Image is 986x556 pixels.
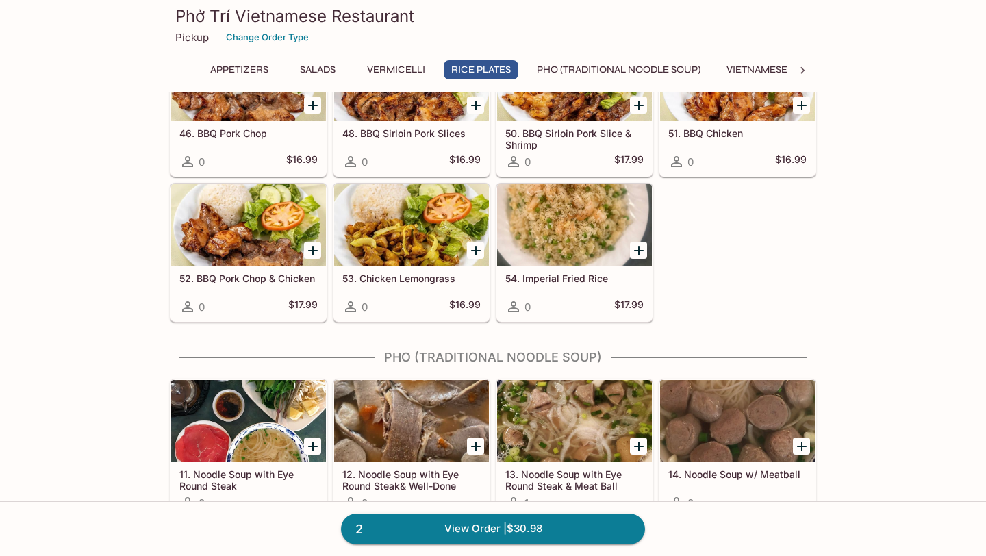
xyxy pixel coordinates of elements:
button: Add 50. BBQ Sirloin Pork Slice & Shrimp [630,97,647,114]
button: Salads [287,60,349,79]
span: 0 [524,155,531,168]
a: 2View Order |$30.98 [341,514,645,544]
span: 0 [687,155,694,168]
span: 0 [362,496,368,509]
span: 0 [362,301,368,314]
h5: 11. Noodle Soup with Eye Round Steak [179,468,318,491]
span: 0 [362,155,368,168]
a: 52. BBQ Pork Chop & Chicken0$17.99 [170,184,327,322]
button: Vermicelli [359,60,433,79]
a: 50. BBQ Sirloin Pork Slice & Shrimp0$17.99 [496,38,653,177]
a: 14. Noodle Soup w/ Meatball0 [659,379,816,518]
span: 1 [524,496,529,509]
button: Change Order Type [220,27,315,48]
div: 54. Imperial Fried Rice [497,184,652,266]
span: 2 [347,520,371,539]
div: 14. Noodle Soup w/ Meatball [660,380,815,462]
button: Add 14. Noodle Soup w/ Meatball [793,438,810,455]
h5: $16.99 [449,153,481,170]
h5: $17.99 [614,153,644,170]
div: 51. BBQ Chicken [660,39,815,121]
button: Add 46. BBQ Pork Chop [304,97,321,114]
h5: 13. Noodle Soup with Eye Round Steak & Meat Ball [505,468,644,491]
button: Rice Plates [444,60,518,79]
a: 13. Noodle Soup with Eye Round Steak & Meat Ball1 [496,379,653,518]
a: 11. Noodle Soup with Eye Round Steak0 [170,379,327,518]
span: 0 [199,301,205,314]
button: Appetizers [203,60,276,79]
div: 12. Noodle Soup with Eye Round Steak& Well-Done Brisket [334,380,489,462]
div: 11. Noodle Soup with Eye Round Steak [171,380,326,462]
button: Vietnamese Sandwiches [719,60,863,79]
h5: 12. Noodle Soup with Eye Round Steak& Well-Done Brisket [342,468,481,491]
h5: 54. Imperial Fried Rice [505,273,644,284]
h5: 53. Chicken Lemongrass [342,273,481,284]
span: 0 [199,155,205,168]
h5: 46. BBQ Pork Chop [179,127,318,139]
h5: 50. BBQ Sirloin Pork Slice & Shrimp [505,127,644,150]
h5: 52. BBQ Pork Chop & Chicken [179,273,318,284]
h5: 48. BBQ Sirloin Pork Slices [342,127,481,139]
a: 12. Noodle Soup with Eye Round Steak& Well-Done Brisket0 [333,379,490,518]
div: 13. Noodle Soup with Eye Round Steak & Meat Ball [497,380,652,462]
button: Add 51. BBQ Chicken [793,97,810,114]
h5: 51. BBQ Chicken [668,127,807,139]
div: 50. BBQ Sirloin Pork Slice & Shrimp [497,39,652,121]
a: 51. BBQ Chicken0$16.99 [659,38,816,177]
div: 48. BBQ Sirloin Pork Slices [334,39,489,121]
h5: $17.99 [288,299,318,315]
div: 46. BBQ Pork Chop [171,39,326,121]
h5: $16.99 [775,153,807,170]
div: 53. Chicken Lemongrass [334,184,489,266]
h5: 14. Noodle Soup w/ Meatball [668,468,807,480]
div: 52. BBQ Pork Chop & Chicken [171,184,326,266]
a: 48. BBQ Sirloin Pork Slices0$16.99 [333,38,490,177]
a: 53. Chicken Lemongrass0$16.99 [333,184,490,322]
h4: Pho (Traditional Noodle Soup) [170,350,816,365]
h5: $16.99 [449,299,481,315]
h5: $17.99 [614,299,644,315]
h5: $16.99 [286,153,318,170]
h3: Phở Trí Vietnamese Restaurant [175,5,811,27]
button: Pho (Traditional Noodle Soup) [529,60,708,79]
span: 0 [687,496,694,509]
a: 46. BBQ Pork Chop0$16.99 [170,38,327,177]
button: Add 13. Noodle Soup with Eye Round Steak & Meat Ball [630,438,647,455]
span: 0 [199,496,205,509]
p: Pickup [175,31,209,44]
span: 0 [524,301,531,314]
button: Add 53. Chicken Lemongrass [467,242,484,259]
button: Add 12. Noodle Soup with Eye Round Steak& Well-Done Brisket [467,438,484,455]
button: Add 11. Noodle Soup with Eye Round Steak [304,438,321,455]
button: Add 48. BBQ Sirloin Pork Slices [467,97,484,114]
button: Add 54. Imperial Fried Rice [630,242,647,259]
a: 54. Imperial Fried Rice0$17.99 [496,184,653,322]
button: Add 52. BBQ Pork Chop & Chicken [304,242,321,259]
